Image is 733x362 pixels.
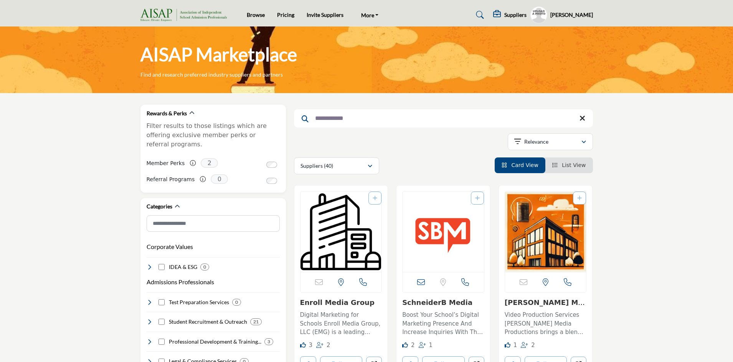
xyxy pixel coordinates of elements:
[300,298,382,307] h3: Enroll Media Group
[300,162,333,170] p: Suppliers (40)
[158,319,165,325] input: Select Student Recruitment & Outreach checkbox
[266,178,277,184] input: Switch to Referral Programs
[493,10,527,20] div: Suppliers
[505,192,586,272] a: Open Listing in new tab
[266,162,277,168] input: Switch to Member Perks
[403,192,484,272] img: SchneiderB Media
[411,342,415,349] span: 2
[140,71,283,79] p: Find and research preferred industry suppliers and partners
[250,318,262,325] div: 21 Results For Student Recruitment & Outreach
[147,242,193,251] button: Corporate Values
[550,11,593,19] h5: [PERSON_NAME]
[577,195,582,201] a: Add To List
[300,192,382,272] img: Enroll Media Group
[402,298,472,306] a: SchneiderB Media
[530,7,547,23] button: Show hide supplier dropdown
[402,311,484,337] p: Boost Your School’s Digital Marketing Presence And Increase Inquiries With The Fractional Digital...
[402,342,408,348] i: Likes
[264,338,273,345] div: 3 Results For Professional Development & Training
[300,298,375,306] a: Enroll Media Group
[475,195,480,201] a: Add To List
[502,162,538,168] a: View Card
[505,192,586,272] img: Monzo Media Productions
[419,341,433,350] div: Followers
[147,157,185,170] label: Member Perks
[552,162,586,168] a: View List
[267,339,270,344] b: 3
[158,299,165,305] input: Select Test Preparation Services checkbox
[232,299,241,306] div: 0 Results For Test Preparation Services
[505,309,587,337] a: Video Production Services [PERSON_NAME] Media Productions brings a blend of creativity, marketing...
[521,341,535,350] div: Followers
[309,342,312,349] span: 3
[203,264,206,270] b: 0
[147,110,187,117] h2: Rewards & Perks
[316,341,330,350] div: Followers
[147,277,214,287] button: Admissions Professionals
[158,339,165,345] input: Select Professional Development & Training checkbox
[505,311,587,337] p: Video Production Services [PERSON_NAME] Media Productions brings a blend of creativity, marketing...
[253,319,259,324] b: 21
[169,263,197,271] h4: IDEA & ESG: Inclusion, Diversity, Equity and Accessibility | Environmental, Social, and Governance
[513,342,517,349] span: 1
[508,133,593,150] button: Relevance
[300,192,382,272] a: Open Listing in new tab
[373,195,377,201] a: Add To List
[504,11,527,18] h5: Suppliers
[147,173,195,186] label: Referral Programs
[327,342,330,349] span: 2
[235,300,238,305] b: 0
[524,138,548,146] p: Relevance
[140,9,231,21] img: Site Logo
[147,121,280,149] p: Filter results to those listings which are offering exclusive member perks or referral programs.
[300,311,382,337] p: Digital Marketing for Schools ⁠⁠⁠⁠⁠⁠⁠Enroll Media Group, LLC (EMG) is a leading provider of strat...
[356,10,384,20] a: More
[429,342,433,349] span: 1
[545,157,593,173] li: List View
[511,162,538,168] span: Card View
[495,157,545,173] li: Card View
[200,264,209,270] div: 0 Results For IDEA & ESG
[294,109,593,128] input: Search Keyword
[169,338,261,346] h4: Professional Development & Training: Reliable and efficient transportation options that meet the ...
[307,11,343,18] a: Invite Suppliers
[403,192,484,272] a: Open Listing in new tab
[247,11,265,18] a: Browse
[402,298,484,307] h3: SchneiderB Media
[402,309,484,337] a: Boost Your School’s Digital Marketing Presence And Increase Inquiries With The Fractional Digital...
[169,298,229,306] h4: Test Preparation Services: Advanced security systems and protocols to ensure the safety of studen...
[294,157,379,174] button: Suppliers (40)
[562,162,586,168] span: List View
[211,174,228,184] span: 0
[531,342,535,349] span: 2
[201,158,218,168] span: 2
[169,318,247,326] h4: Student Recruitment & Outreach: Expert financial management and support tailored to the specific ...
[300,309,382,337] a: Digital Marketing for Schools ⁠⁠⁠⁠⁠⁠⁠Enroll Media Group, LLC (EMG) is a leading provider of strat...
[505,298,585,315] a: [PERSON_NAME] Media Producti...
[505,342,510,348] i: Like
[277,11,294,18] a: Pricing
[147,203,172,210] h2: Categories
[505,298,587,307] h3: Monzo Media Productions
[140,43,297,66] h1: AISAP Marketplace
[469,9,489,21] a: Search
[147,215,280,232] input: Search Category
[300,342,306,348] i: Likes
[158,264,165,270] input: Select IDEA & ESG checkbox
